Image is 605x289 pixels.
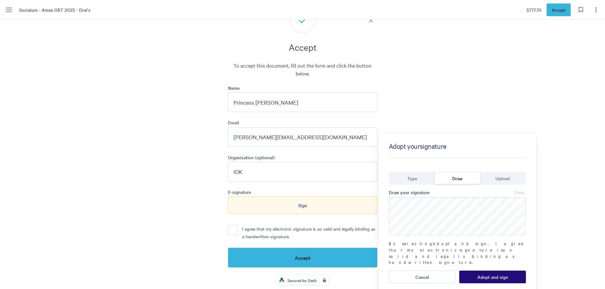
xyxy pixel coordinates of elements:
[228,196,377,214] button: Sign
[228,120,377,127] label: Email
[527,6,541,13] span: $777.70
[495,175,510,182] span: Upload
[228,162,377,181] input: Organization name
[19,6,91,13] span: Socialure - Amex GBT 2025 - Drai's
[547,3,571,16] button: Accept
[415,274,429,279] span: Cancel
[452,175,462,182] span: Draw
[389,171,526,185] div: Signature type
[298,202,307,209] span: Sign
[228,127,377,147] input: name@email.com
[590,3,602,16] button: Page options
[228,92,377,112] input: Full name
[275,275,330,285] a: Secured by Qwilr
[389,189,429,196] span: Draw your signature
[295,255,311,260] span: Accept
[3,3,15,16] button: Menu
[287,277,319,284] span: Secured by Qwilr
[477,274,508,279] span: Adopt and sign
[228,248,377,267] button: Accept
[228,62,377,77] span: To accept this document, fill out the form and click the button below.
[228,85,377,92] label: Name
[389,142,447,158] h4: Adopt your signature
[459,271,526,283] button: Adopt and sign
[242,225,377,240] p: I agree that my electronic signature is as valid and legally binding as a handwritten signature.
[389,271,455,283] button: Cancel
[228,154,377,162] label: Organization (optional)
[365,14,377,27] button: Close
[552,6,566,13] span: Accept
[228,41,377,54] h3: Accept
[228,189,377,195] span: E-signature
[407,175,417,182] span: Type
[389,240,526,265] span: By selecting Adopt and sign , I agree that my electronic signature is as valid and legally bindin...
